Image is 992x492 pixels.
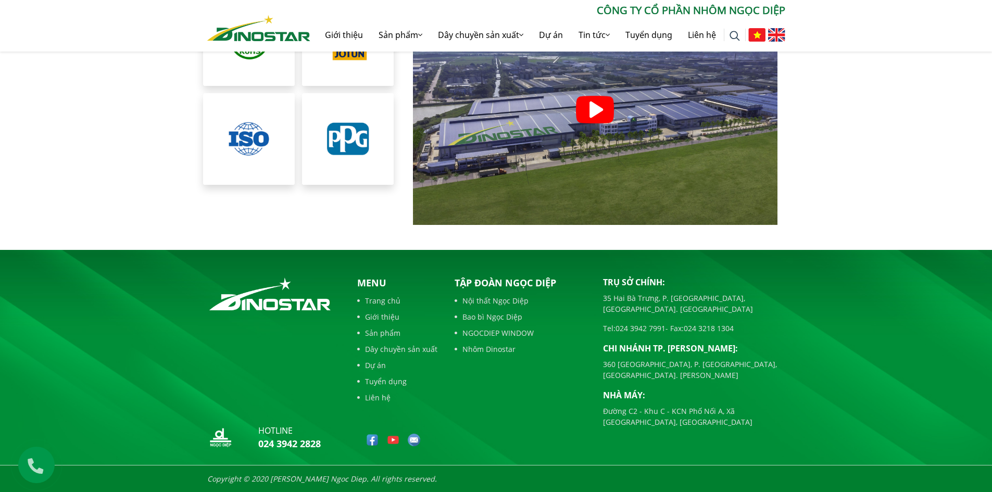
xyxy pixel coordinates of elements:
[768,28,785,42] img: English
[357,327,437,338] a: Sản phẩm
[603,323,785,334] p: Tel: - Fax:
[603,276,785,288] p: Trụ sở chính:
[357,344,437,355] a: Dây chuyền sản xuất
[207,15,310,41] img: Nhôm Dinostar
[430,18,531,52] a: Dây chuyền sản xuất
[616,323,665,333] a: 024 3942 7991
[455,276,587,290] p: Tập đoàn Ngọc Diệp
[603,293,785,314] p: 35 Hai Bà Trưng, P. [GEOGRAPHIC_DATA], [GEOGRAPHIC_DATA]. [GEOGRAPHIC_DATA]
[571,18,618,52] a: Tin tức
[357,276,437,290] p: Menu
[371,18,430,52] a: Sản phẩm
[680,18,724,52] a: Liên hệ
[603,389,785,401] p: Nhà máy:
[317,18,371,52] a: Giới thiệu
[207,13,310,41] a: Nhôm Dinostar
[455,295,587,306] a: Nội thất Ngọc Diệp
[357,311,437,322] a: Giới thiệu
[310,3,785,18] p: CÔNG TY CỔ PHẦN NHÔM NGỌC DIỆP
[258,437,321,450] a: 024 3942 2828
[207,424,233,450] img: logo_nd_footer
[730,31,740,41] img: search
[603,359,785,381] p: 360 [GEOGRAPHIC_DATA], P. [GEOGRAPHIC_DATA], [GEOGRAPHIC_DATA]. [PERSON_NAME]
[357,295,437,306] a: Trang chủ
[603,406,785,427] p: Đường C2 - Khu C - KCN Phố Nối A, Xã [GEOGRAPHIC_DATA], [GEOGRAPHIC_DATA]
[357,360,437,371] a: Dự án
[618,18,680,52] a: Tuyển dụng
[207,276,333,312] img: logo_footer
[455,344,587,355] a: Nhôm Dinostar
[357,376,437,387] a: Tuyển dụng
[748,28,765,42] img: Tiếng Việt
[684,323,734,333] a: 024 3218 1304
[258,424,321,437] p: hotline
[207,474,437,484] i: Copyright © 2020 [PERSON_NAME] Ngoc Diep. All rights reserved.
[531,18,571,52] a: Dự án
[357,392,437,403] a: Liên hệ
[455,327,587,338] a: NGOCDIEP WINDOW
[603,342,785,355] p: Chi nhánh TP. [PERSON_NAME]:
[455,311,587,322] a: Bao bì Ngọc Diệp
